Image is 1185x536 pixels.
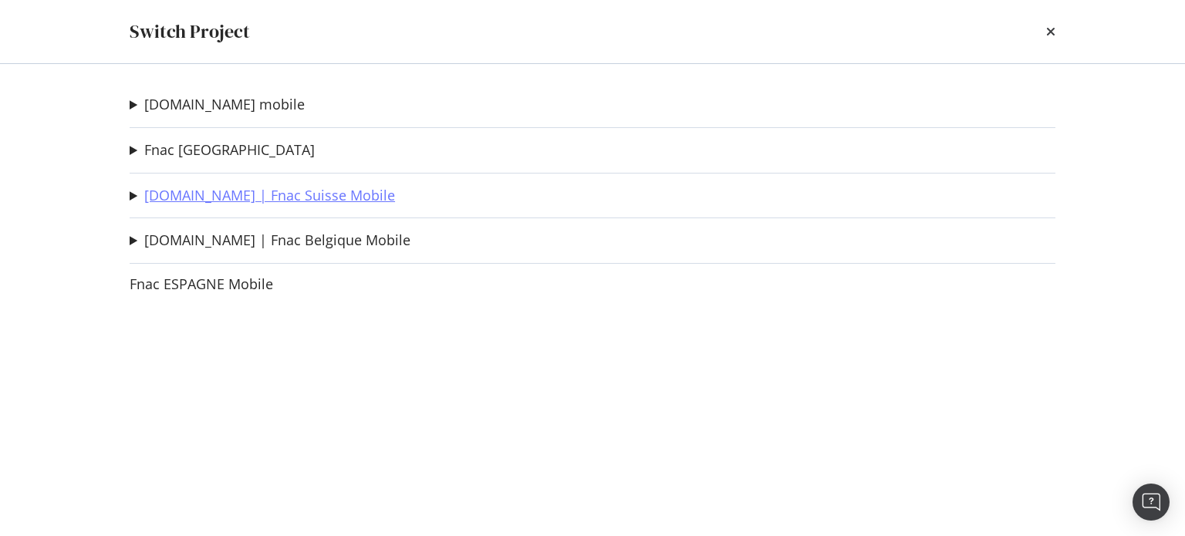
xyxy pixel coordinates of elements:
[144,142,315,158] a: Fnac [GEOGRAPHIC_DATA]
[1046,19,1055,45] div: times
[144,187,395,204] a: [DOMAIN_NAME] | Fnac Suisse Mobile
[1133,484,1170,521] div: Open Intercom Messenger
[130,140,315,160] summary: Fnac [GEOGRAPHIC_DATA]
[130,186,395,206] summary: [DOMAIN_NAME] | Fnac Suisse Mobile
[144,96,305,113] a: [DOMAIN_NAME] mobile
[144,232,410,248] a: [DOMAIN_NAME] | Fnac Belgique Mobile
[130,276,273,292] a: Fnac ESPAGNE Mobile
[130,95,305,115] summary: [DOMAIN_NAME] mobile
[130,231,410,251] summary: [DOMAIN_NAME] | Fnac Belgique Mobile
[130,19,250,45] div: Switch Project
